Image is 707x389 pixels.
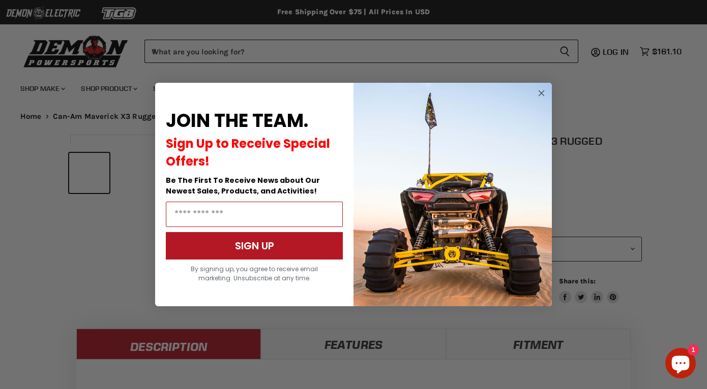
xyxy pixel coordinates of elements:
[166,108,308,134] span: JOIN THE TEAM.
[166,175,320,196] span: Be The First To Receive News about Our Newest Sales, Products, and Activities!
[191,265,318,282] span: By signing up, you agree to receive email marketing. Unsubscribe at any time.
[166,135,330,170] span: Sign Up to Receive Special Offers!
[166,202,343,227] input: Email Address
[166,232,343,260] button: SIGN UP
[662,348,699,381] inbox-online-store-chat: Shopify online store chat
[353,83,552,306] img: a9095488-b6e7-41ba-879d-588abfab540b.jpeg
[535,87,548,100] button: Close dialog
